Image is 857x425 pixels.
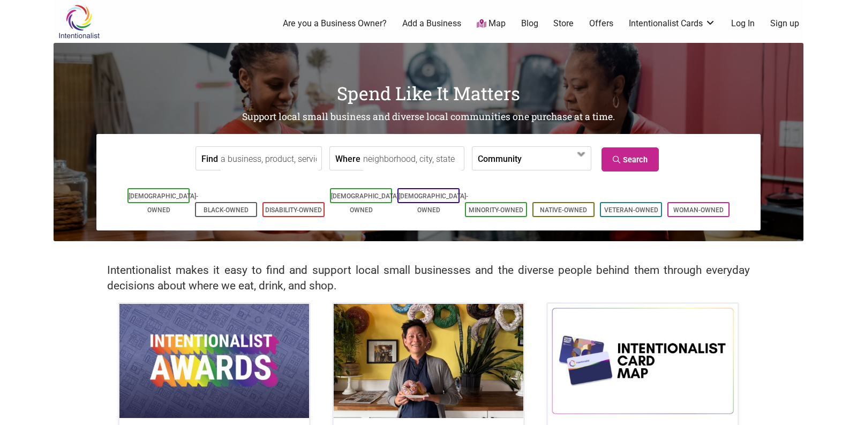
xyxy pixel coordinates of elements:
label: Where [335,147,360,170]
img: Intentionalist [54,4,104,39]
a: Are you a Business Owner? [283,18,387,29]
a: Add a Business [402,18,461,29]
a: [DEMOGRAPHIC_DATA]-Owned [129,192,198,214]
h1: Spend Like It Matters [54,80,803,106]
img: Intentionalist Card Map [548,304,738,417]
a: [DEMOGRAPHIC_DATA]-Owned [331,192,401,214]
a: Map [477,18,506,30]
img: King Donuts - Hong Chhuor [334,304,523,417]
a: Disability-Owned [265,206,322,214]
label: Community [478,147,522,170]
a: Minority-Owned [469,206,523,214]
input: neighborhood, city, state [363,147,461,171]
a: Offers [589,18,613,29]
a: Blog [521,18,538,29]
h2: Support local small business and diverse local communities one purchase at a time. [54,110,803,124]
a: Veteran-Owned [604,206,658,214]
a: Woman-Owned [673,206,724,214]
a: Log In [731,18,755,29]
a: Search [602,147,659,172]
a: Sign up [770,18,799,29]
a: Black-Owned [204,206,249,214]
a: [DEMOGRAPHIC_DATA]-Owned [399,192,468,214]
h2: Intentionalist makes it easy to find and support local small businesses and the diverse people be... [107,263,750,294]
img: Intentionalist Awards [119,304,309,417]
label: Find [201,147,218,170]
input: a business, product, service [221,147,319,171]
a: Store [553,18,574,29]
a: Intentionalist Cards [629,18,716,29]
a: Native-Owned [540,206,587,214]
